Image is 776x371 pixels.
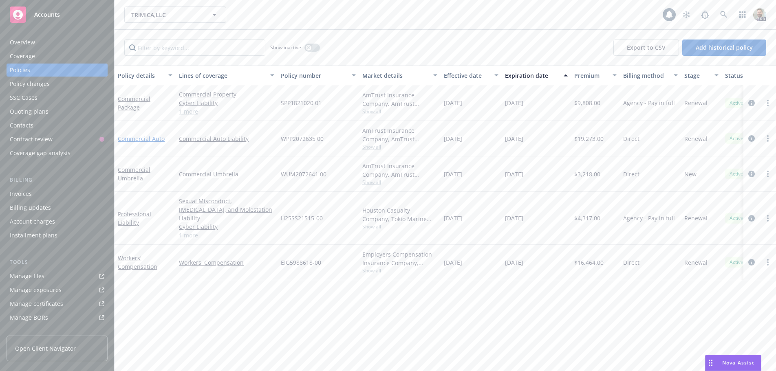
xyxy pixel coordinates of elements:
a: Manage files [7,270,108,283]
div: Manage exposures [10,283,62,296]
a: Policies [7,64,108,77]
span: Active [728,170,745,178]
div: AmTrust Insurance Company, AmTrust Financial Services [362,126,437,143]
div: Market details [362,71,428,80]
button: Market details [359,66,441,85]
a: 1 more [179,107,274,116]
span: Show all [362,143,437,150]
span: $19,273.00 [574,134,604,143]
span: New [684,170,697,178]
button: Stage [681,66,722,85]
a: Commercial Property [179,90,274,99]
a: Workers' Compensation [118,254,157,270]
span: WUM2072641 00 [281,170,326,178]
a: more [763,134,773,143]
a: Workers' Compensation [179,258,274,267]
button: Nova Assist [705,355,761,371]
a: Manage exposures [7,283,108,296]
a: Sexual Misconduct, [MEDICAL_DATA], and Molestation Liability [179,197,274,222]
span: [DATE] [444,258,462,267]
span: Renewal [684,214,708,222]
a: Quoting plans [7,105,108,118]
div: AmTrust Insurance Company, AmTrust Financial Services [362,162,437,179]
div: Coverage gap analysis [10,147,71,160]
a: Contacts [7,119,108,132]
a: more [763,98,773,108]
a: SSC Cases [7,91,108,104]
div: Billing updates [10,201,51,214]
a: circleInformation [747,213,756,223]
span: Active [728,135,745,142]
button: Policy number [278,66,359,85]
span: $3,218.00 [574,170,600,178]
span: Agency - Pay in full [623,214,675,222]
div: Policies [10,64,30,77]
img: photo [753,8,766,21]
span: Open Client Navigator [15,344,76,353]
a: Commercial Umbrella [118,166,150,182]
div: Manage BORs [10,311,48,324]
a: Professional Liability [118,210,151,226]
div: Effective date [444,71,489,80]
span: Active [728,259,745,266]
div: Status [725,71,775,80]
div: Installment plans [10,229,57,242]
div: Billing method [623,71,669,80]
span: Show all [362,108,437,115]
span: Renewal [684,99,708,107]
div: Manage certificates [10,297,63,310]
a: Accounts [7,3,108,26]
div: Manage files [10,270,44,283]
span: [DATE] [444,214,462,222]
a: circleInformation [747,169,756,179]
span: [DATE] [444,170,462,178]
a: Coverage [7,50,108,63]
a: circleInformation [747,134,756,143]
a: Search [716,7,732,23]
span: [DATE] [505,258,523,267]
span: Show all [362,267,437,274]
span: [DATE] [505,170,523,178]
div: Coverage [10,50,35,63]
button: Billing method [620,66,681,85]
span: Show inactive [270,44,301,51]
span: $4,317.00 [574,214,600,222]
div: Lines of coverage [179,71,265,80]
a: circleInformation [747,257,756,267]
span: Active [728,215,745,222]
span: Renewal [684,134,708,143]
span: Direct [623,134,639,143]
button: Premium [571,66,620,85]
div: Tools [7,258,108,266]
div: Policy details [118,71,163,80]
span: H25SS21515-00 [281,214,323,222]
div: Expiration date [505,71,559,80]
a: Billing updates [7,201,108,214]
span: Accounts [34,11,60,18]
div: AmTrust Insurance Company, AmTrust Financial Services [362,91,437,108]
a: Cyber Liability [179,99,274,107]
a: Manage BORs [7,311,108,324]
span: Show all [362,223,437,230]
a: Commercial Package [118,95,150,111]
a: Switch app [734,7,751,23]
div: Employers Compensation Insurance Company, Employers Insurance Group [362,250,437,267]
div: Billing [7,176,108,184]
a: Commercial Auto [118,135,165,143]
span: [DATE] [505,134,523,143]
span: EIG5988618-00 [281,258,321,267]
div: SSC Cases [10,91,37,104]
div: Overview [10,36,35,49]
a: Summary of insurance [7,325,108,338]
a: Installment plans [7,229,108,242]
div: Premium [574,71,608,80]
button: Effective date [441,66,502,85]
span: Renewal [684,258,708,267]
span: $9,808.00 [574,99,600,107]
button: TRIMICA,LLC [124,7,226,23]
a: Account charges [7,215,108,228]
div: Policy number [281,71,347,80]
a: Invoices [7,187,108,200]
a: Overview [7,36,108,49]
